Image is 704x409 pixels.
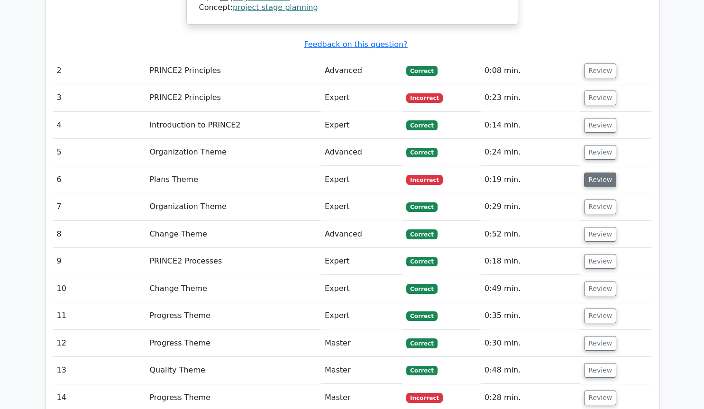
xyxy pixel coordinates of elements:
[584,254,616,269] button: Review
[584,200,616,214] button: Review
[321,84,402,111] td: Expert
[146,139,321,166] td: Organization Theme
[53,275,146,302] td: 10
[481,357,580,384] td: 0:48 min.
[321,221,402,248] td: Advanced
[321,112,402,139] td: Expert
[146,248,321,275] td: PRINCE2 Processes
[406,366,437,375] span: Correct
[406,120,437,130] span: Correct
[321,330,402,357] td: Master
[53,112,146,139] td: 4
[406,175,443,184] span: Incorrect
[584,227,616,242] button: Review
[146,193,321,220] td: Organization Theme
[406,148,437,157] span: Correct
[53,357,146,384] td: 13
[584,145,616,160] button: Review
[321,357,402,384] td: Master
[146,330,321,357] td: Progress Theme
[53,166,146,193] td: 6
[146,302,321,329] td: Progress Theme
[481,275,580,302] td: 0:49 min.
[321,275,402,302] td: Expert
[406,257,437,266] span: Correct
[146,112,321,139] td: Introduction to PRINCE2
[481,139,580,166] td: 0:24 min.
[233,3,318,12] a: project stage planning
[199,3,505,13] div: Concept:
[481,112,580,139] td: 0:14 min.
[53,302,146,329] td: 11
[321,193,402,220] td: Expert
[481,330,580,357] td: 0:30 min.
[406,338,437,348] span: Correct
[584,282,616,296] button: Review
[481,193,580,220] td: 0:29 min.
[584,309,616,323] button: Review
[406,93,443,103] span: Incorrect
[406,202,437,212] span: Correct
[481,166,580,193] td: 0:19 min.
[406,311,437,321] span: Correct
[321,302,402,329] td: Expert
[584,363,616,378] button: Review
[321,166,402,193] td: Expert
[146,166,321,193] td: Plans Theme
[481,57,580,84] td: 0:08 min.
[406,229,437,239] span: Correct
[146,357,321,384] td: Quality Theme
[481,248,580,275] td: 0:18 min.
[53,221,146,248] td: 8
[584,391,616,405] button: Review
[321,57,402,84] td: Advanced
[146,57,321,84] td: PRINCE2 Principles
[53,139,146,166] td: 5
[584,173,616,187] button: Review
[53,57,146,84] td: 2
[304,40,407,49] a: Feedback on this question?
[53,248,146,275] td: 9
[481,302,580,329] td: 0:35 min.
[53,84,146,111] td: 3
[406,66,437,75] span: Correct
[321,248,402,275] td: Expert
[584,64,616,78] button: Review
[53,330,146,357] td: 12
[146,221,321,248] td: Change Theme
[584,118,616,133] button: Review
[321,139,402,166] td: Advanced
[53,193,146,220] td: 7
[481,84,580,111] td: 0:23 min.
[584,91,616,105] button: Review
[146,84,321,111] td: PRINCE2 Principles
[481,221,580,248] td: 0:52 min.
[406,284,437,293] span: Correct
[584,336,616,351] button: Review
[406,393,443,402] span: Incorrect
[146,275,321,302] td: Change Theme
